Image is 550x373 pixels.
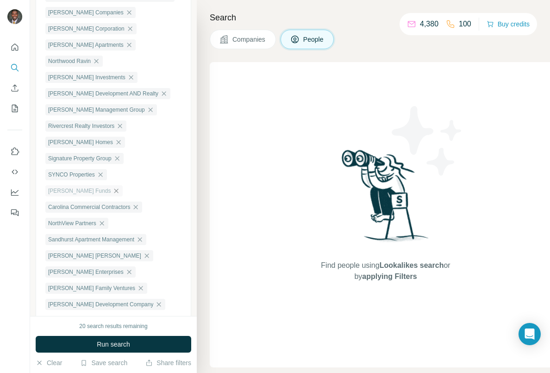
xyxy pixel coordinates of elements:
[487,18,530,31] button: Buy credits
[48,25,125,33] span: [PERSON_NAME] Corporation
[48,203,130,211] span: Carolina Commercial Contractors
[48,284,135,292] span: [PERSON_NAME] Family Ventures
[48,89,158,98] span: [PERSON_NAME] Development AND Realty
[312,260,460,282] span: Find people using or by
[386,99,469,183] img: Surfe Illustration - Stars
[420,19,438,30] p: 4,380
[48,154,112,163] span: Signature Property Group
[36,336,191,353] button: Run search
[97,340,130,349] span: Run search
[7,204,22,221] button: Feedback
[48,300,153,309] span: [PERSON_NAME] Development Company
[48,106,145,114] span: [PERSON_NAME] Management Group
[519,323,541,345] div: Open Intercom Messenger
[48,171,95,179] span: SYNCO Properties
[48,219,96,228] span: NorthView Partners
[337,147,434,251] img: Surfe Illustration - Woman searching with binoculars
[232,35,266,44] span: Companies
[7,9,22,24] img: Avatar
[48,138,113,146] span: [PERSON_NAME] Homes
[7,164,22,180] button: Use Surfe API
[48,235,134,244] span: Sandhurst Apartment Management
[362,272,417,280] span: applying Filters
[7,39,22,56] button: Quick start
[380,261,444,269] span: Lookalikes search
[145,358,191,367] button: Share filters
[36,358,62,367] button: Clear
[48,41,124,49] span: [PERSON_NAME] Apartments
[7,80,22,96] button: Enrich CSV
[210,11,539,24] h4: Search
[48,122,114,130] span: Rivercrest Realty Investors
[7,59,22,76] button: Search
[80,358,127,367] button: Save search
[459,19,471,30] p: 100
[48,268,124,276] span: [PERSON_NAME] Enterprises
[303,35,325,44] span: People
[7,100,22,117] button: My lists
[48,252,141,260] span: [PERSON_NAME] [PERSON_NAME]
[48,73,125,82] span: [PERSON_NAME] Investments
[48,187,111,195] span: [PERSON_NAME] Funds
[48,57,91,65] span: Northwood Ravin
[79,322,147,330] div: 20 search results remaining
[7,143,22,160] button: Use Surfe on LinkedIn
[7,184,22,201] button: Dashboard
[48,8,124,17] span: [PERSON_NAME] Companies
